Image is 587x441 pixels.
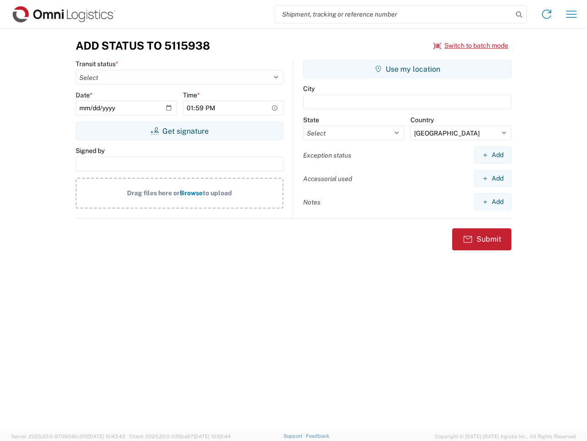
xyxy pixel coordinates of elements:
button: Add [474,170,511,187]
span: [DATE] 10:52:44 [194,434,231,439]
button: Submit [452,228,511,250]
label: Exception status [303,151,351,159]
label: Signed by [76,147,105,155]
span: Drag files here or [127,189,180,197]
span: Client: 2025.20.0-035ba07 [129,434,231,439]
label: Transit status [76,60,118,68]
input: Shipment, tracking or reference number [275,6,513,23]
button: Use my location [303,60,511,78]
label: Date [76,91,93,99]
button: Add [474,193,511,210]
a: Feedback [306,433,329,439]
label: Time [183,91,200,99]
button: Switch to batch mode [433,38,508,53]
h3: Add Status to 5115938 [76,39,210,52]
label: Notes [303,198,321,206]
label: Country [410,116,434,124]
span: to upload [203,189,232,197]
button: Add [474,147,511,164]
label: City [303,85,315,93]
button: Get signature [76,122,283,140]
span: Copyright © [DATE]-[DATE] Agistix Inc., All Rights Reserved [435,432,576,441]
span: [DATE] 10:43:43 [88,434,125,439]
a: Support [283,433,306,439]
span: Browse [180,189,203,197]
label: Accessorial used [303,175,352,183]
label: State [303,116,319,124]
span: Server: 2025.20.0-970904bc0f3 [11,434,125,439]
